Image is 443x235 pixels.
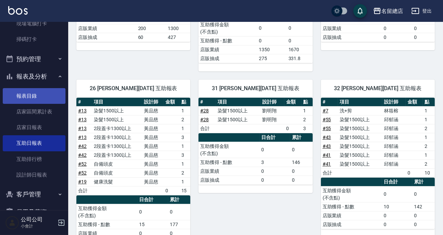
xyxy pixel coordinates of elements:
table: a dense table [321,178,435,229]
th: # [321,98,338,107]
td: 店販業績 [198,167,260,176]
button: 員工及薪資 [3,203,65,221]
td: 0 [164,186,179,195]
div: 名留總店 [381,7,403,15]
a: 設計師日報表 [3,167,65,183]
td: 染髮1500以上 [338,151,382,160]
img: Logo [8,6,28,15]
td: 林筱榕 [382,106,406,115]
td: 店販業績 [321,211,382,220]
td: 店販業績 [198,45,257,54]
button: 報表及分析 [3,68,65,85]
td: 1 [180,160,191,168]
td: 2 [180,115,191,124]
th: 累計 [290,133,313,142]
th: 日合計 [382,178,413,186]
td: 店販抽成 [198,54,257,63]
td: 1300 [166,24,190,33]
a: #55 [323,126,331,131]
a: #13 [78,108,87,113]
a: 互助排行榜 [3,151,65,167]
td: 3 [302,124,313,133]
td: 互助獲得金額 (不含點) [198,20,257,36]
td: 1 [180,142,191,151]
td: 黃品慈 [142,177,164,186]
td: 染髮1500以上 [92,106,142,115]
th: 項目 [92,98,142,107]
td: 0 [382,24,413,33]
td: 黃品慈 [142,160,164,168]
td: 染髮1500以上 [216,115,261,124]
td: 互助獲得 - 點數 [198,158,260,167]
td: 142 [412,202,435,211]
td: 黃品慈 [142,133,164,142]
td: 10 [423,168,435,177]
td: 店販抽成 [198,176,260,184]
td: 0 [260,167,290,176]
td: 0 [382,33,413,42]
td: 2段蓋卡1300以上 [92,124,142,133]
td: 2段蓋卡1300以上 [92,142,142,151]
td: 店販業績 [321,24,382,33]
a: 互助日報表 [3,135,65,151]
td: 10 [382,202,413,211]
td: 劉明翔 [261,115,284,124]
td: 健康洗髮 [92,177,142,186]
td: 2 [423,142,435,151]
td: 0 [382,211,413,220]
td: 0 [412,186,435,202]
td: 邱郁涵 [382,133,406,142]
td: 互助獲得 - 點數 [321,202,382,211]
th: 項目 [216,98,261,107]
td: 1 [423,115,435,124]
td: 黃品慈 [142,151,164,160]
td: 1 [423,133,435,142]
td: 1 [423,151,435,160]
a: #28 [200,108,209,113]
td: 染髮1500以上 [338,142,382,151]
th: 累計 [412,178,435,186]
td: 2段蓋卡1300以上 [92,133,142,142]
table: a dense table [198,133,312,185]
a: #43 [323,135,331,140]
td: 店販抽成 [321,220,382,229]
td: 177 [168,220,191,229]
a: 店家日報表 [3,120,65,135]
td: 1350 [257,45,286,54]
td: 合計 [198,124,216,133]
td: 0 [412,24,435,33]
td: 互助獲得 - 點數 [76,220,137,229]
td: 3 [180,151,191,160]
td: 互助獲得金額 (不含點) [321,186,382,202]
th: 累計 [168,195,191,204]
td: 合計 [76,186,92,195]
td: 331.8 [287,54,313,63]
td: 0 [290,167,313,176]
a: 報表目錄 [3,88,65,104]
td: 店販業績 [76,24,136,33]
th: 金額 [164,98,179,107]
button: 預約管理 [3,50,65,68]
a: 現場電腦打卡 [3,16,65,31]
th: 設計師 [261,98,284,107]
td: 146 [290,158,313,167]
td: 0 [257,36,286,45]
td: 15 [137,220,168,229]
td: 0 [137,204,168,220]
td: 427 [166,33,190,42]
td: 邱郁涵 [382,160,406,168]
td: 黃品慈 [142,124,164,133]
td: 黃品慈 [142,168,164,177]
button: 登出 [409,5,435,17]
a: #43 [323,143,331,149]
td: 15 [180,186,191,195]
a: #55 [323,117,331,122]
th: 設計師 [382,98,406,107]
td: 3 [180,133,191,142]
td: 0 [382,186,413,202]
table: a dense table [198,98,312,133]
td: 0 [412,220,435,229]
table: a dense table [76,98,190,195]
td: 1 [180,124,191,133]
td: 2 [180,168,191,177]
